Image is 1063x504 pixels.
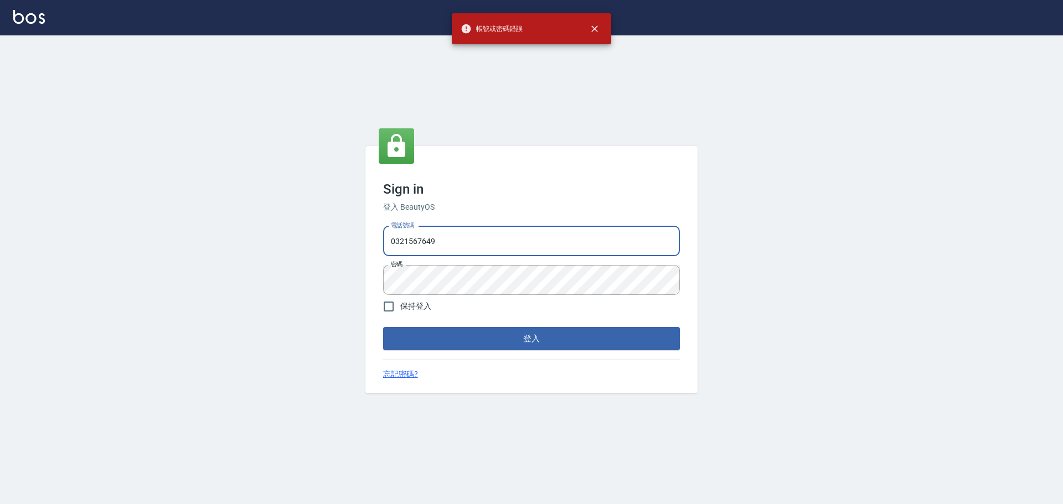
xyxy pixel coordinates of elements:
a: 忘記密碼? [383,368,418,380]
h6: 登入 BeautyOS [383,201,680,213]
img: Logo [13,10,45,24]
button: 登入 [383,327,680,350]
span: 保持登入 [400,300,431,312]
button: close [582,17,607,41]
h3: Sign in [383,181,680,197]
label: 密碼 [391,260,403,268]
span: 帳號或密碼錯誤 [461,23,523,34]
label: 電話號碼 [391,221,414,230]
